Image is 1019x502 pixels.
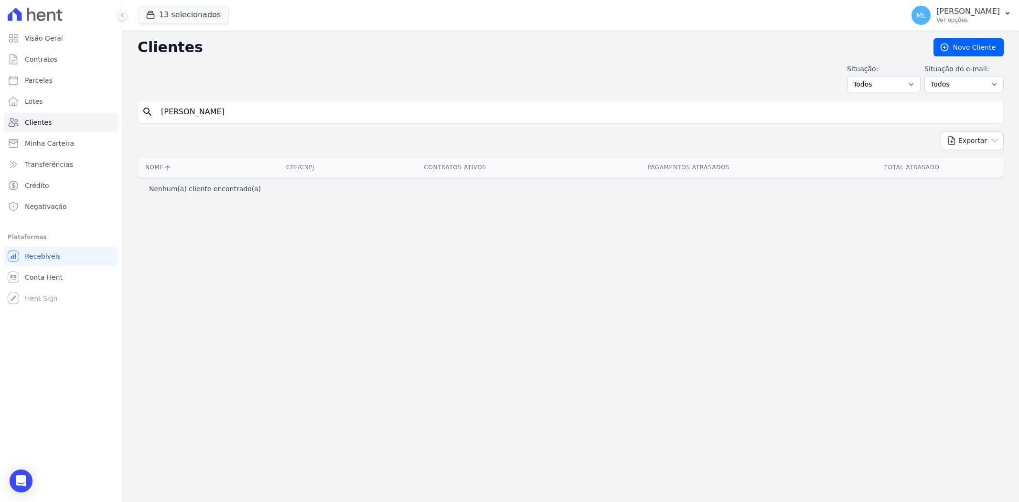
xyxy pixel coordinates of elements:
a: Crédito [4,176,118,195]
span: Conta Hent [25,273,63,282]
label: Situação do e-mail: [924,64,1004,74]
span: Minha Carteira [25,139,74,148]
label: Situação: [847,64,921,74]
div: Open Intercom Messenger [10,469,32,492]
a: Transferências [4,155,118,174]
span: ML [916,12,926,19]
a: Minha Carteira [4,134,118,153]
th: Total Atrasado [820,158,1004,177]
input: Buscar por nome, CPF ou e-mail [155,102,999,121]
span: Recebíveis [25,251,61,261]
button: ML [PERSON_NAME] Ver opções [904,2,1019,29]
a: Recebíveis [4,247,118,266]
span: Clientes [25,118,52,127]
a: Lotes [4,92,118,111]
span: Transferências [25,160,73,169]
th: Nome [138,158,247,177]
span: Visão Geral [25,33,63,43]
span: Crédito [25,181,49,190]
button: Exportar [941,131,1004,150]
span: Contratos [25,55,57,64]
p: [PERSON_NAME] [936,7,1000,16]
a: Contratos [4,50,118,69]
a: Clientes [4,113,118,132]
a: Novo Cliente [933,38,1004,56]
a: Visão Geral [4,29,118,48]
th: Pagamentos Atrasados [557,158,820,177]
a: Conta Hent [4,268,118,287]
div: Plataformas [8,231,114,243]
p: Nenhum(a) cliente encontrado(a) [149,184,261,194]
span: Lotes [25,97,43,106]
button: 13 selecionados [138,6,229,24]
a: Parcelas [4,71,118,90]
a: Negativação [4,197,118,216]
th: Contratos Ativos [353,158,558,177]
span: Parcelas [25,76,53,85]
th: CPF/CNPJ [247,158,353,177]
i: search [142,106,153,118]
p: Ver opções [936,16,1000,24]
span: Negativação [25,202,67,211]
h2: Clientes [138,39,918,56]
